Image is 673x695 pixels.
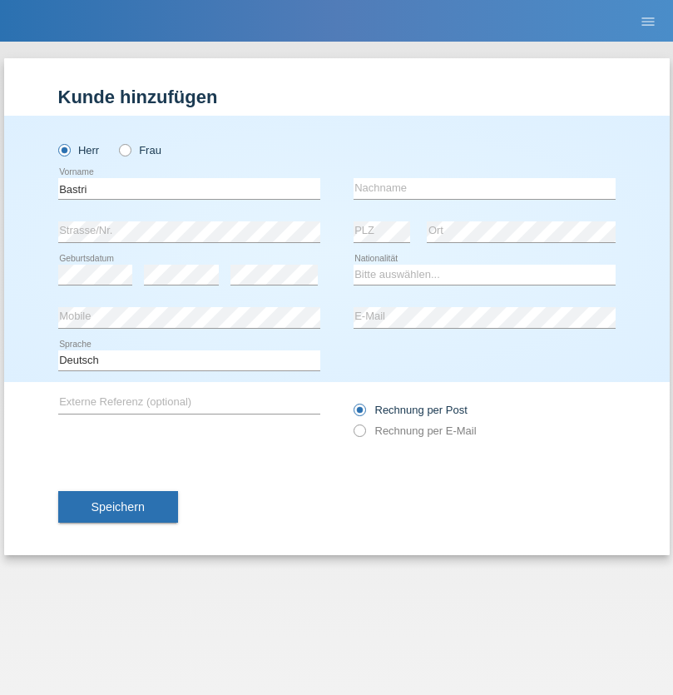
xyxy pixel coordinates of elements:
[92,500,145,514] span: Speichern
[354,404,364,424] input: Rechnung per Post
[119,144,130,155] input: Frau
[58,144,69,155] input: Herr
[58,144,100,156] label: Herr
[58,491,178,523] button: Speichern
[640,13,656,30] i: menu
[354,404,468,416] label: Rechnung per Post
[631,16,665,26] a: menu
[354,424,477,437] label: Rechnung per E-Mail
[119,144,161,156] label: Frau
[58,87,616,107] h1: Kunde hinzufügen
[354,424,364,445] input: Rechnung per E-Mail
